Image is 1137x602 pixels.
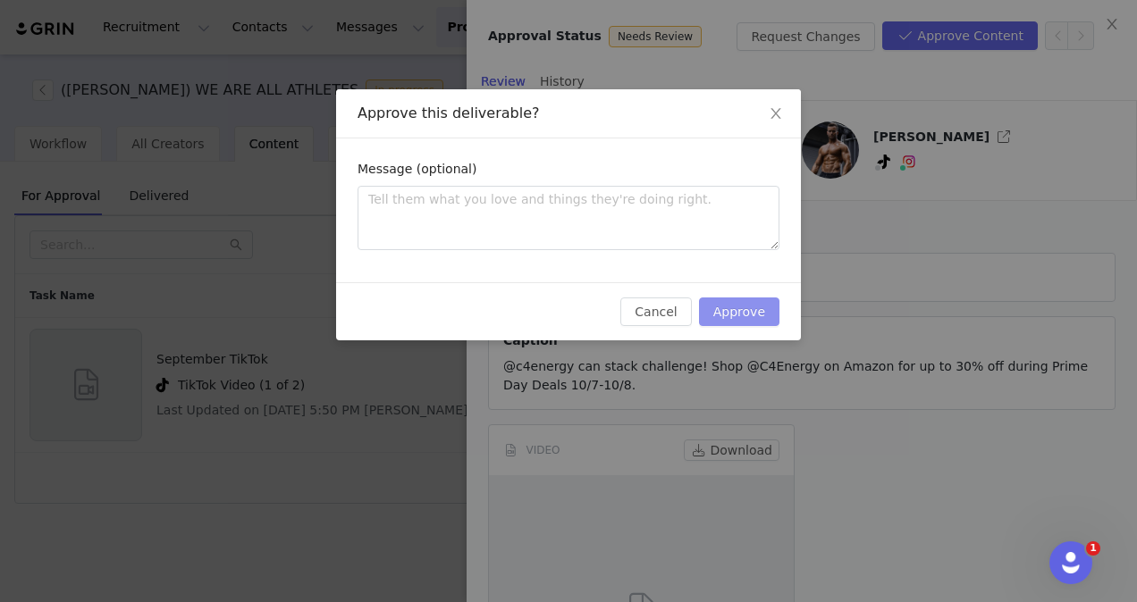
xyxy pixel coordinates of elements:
[699,297,779,326] button: Approve
[358,104,779,123] div: Approve this deliverable?
[620,297,691,326] button: Cancel
[769,106,783,121] i: icon: close
[751,89,801,139] button: Close
[1086,541,1100,556] span: 1
[1049,541,1092,584] iframe: Intercom live chat
[358,162,476,176] label: Message (optional)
